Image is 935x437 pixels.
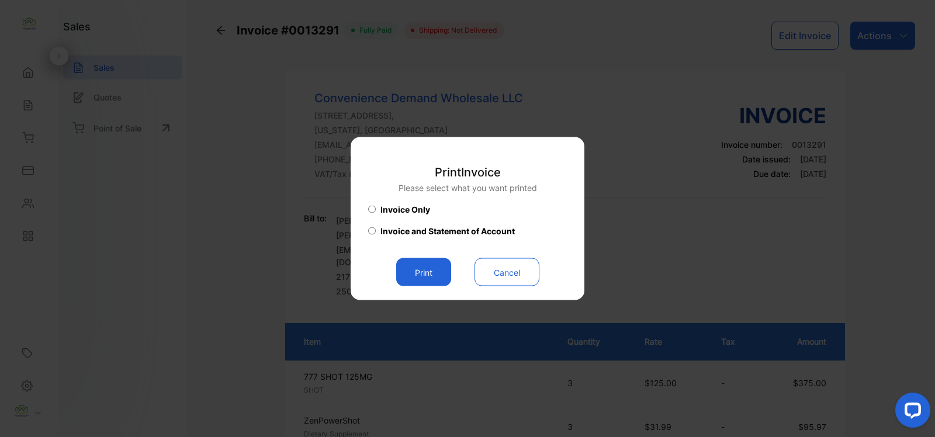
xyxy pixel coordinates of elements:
[886,388,935,437] iframe: LiveChat chat widget
[399,182,537,194] p: Please select what you want printed
[475,258,539,286] button: Cancel
[396,258,451,286] button: Print
[380,203,430,216] span: Invoice Only
[380,225,515,237] span: Invoice and Statement of Account
[399,164,537,181] p: Print Invoice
